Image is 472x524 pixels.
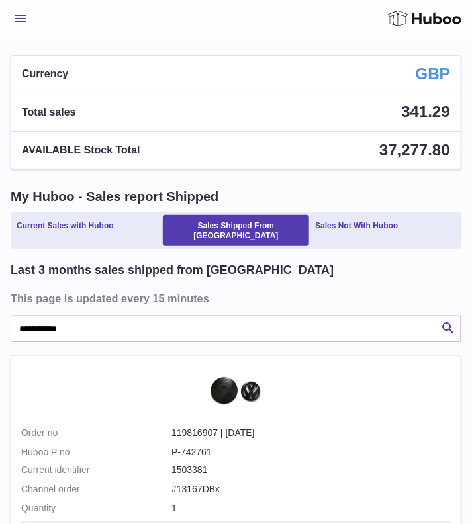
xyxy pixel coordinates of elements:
[21,503,171,515] strong: Quantity
[21,446,171,459] dt: Huboo P no
[11,188,461,206] h1: My Huboo - Sales report Shipped
[22,143,140,157] span: AVAILABLE Stock Total
[21,427,451,439] div: 119816907 | [DATE]
[22,67,68,81] span: Currency
[11,132,461,169] a: AVAILABLE Stock Total 37,277.80
[22,105,76,120] span: Total sales
[379,141,450,159] span: 37,277.80
[13,215,117,246] a: Current Sales with Huboo
[203,366,269,413] img: VWT-Roc18-20.jpg
[416,64,450,85] strong: GBP
[163,215,310,246] a: Sales Shipped From [GEOGRAPHIC_DATA]
[11,262,334,278] h2: Last 3 months sales shipped from [GEOGRAPHIC_DATA]
[402,103,450,120] span: 341.29
[21,427,171,439] strong: Order no
[171,484,451,496] dd: #13167DBx
[21,484,171,496] dt: Channel order
[21,503,451,522] td: 1
[171,464,451,477] dd: 1503381
[21,464,171,477] dt: Current identifier
[312,215,401,246] a: Sales Not With Huboo
[171,446,451,459] dd: P-742761
[11,93,461,130] a: Total sales 341.29
[11,291,458,306] h3: This page is updated every 15 minutes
